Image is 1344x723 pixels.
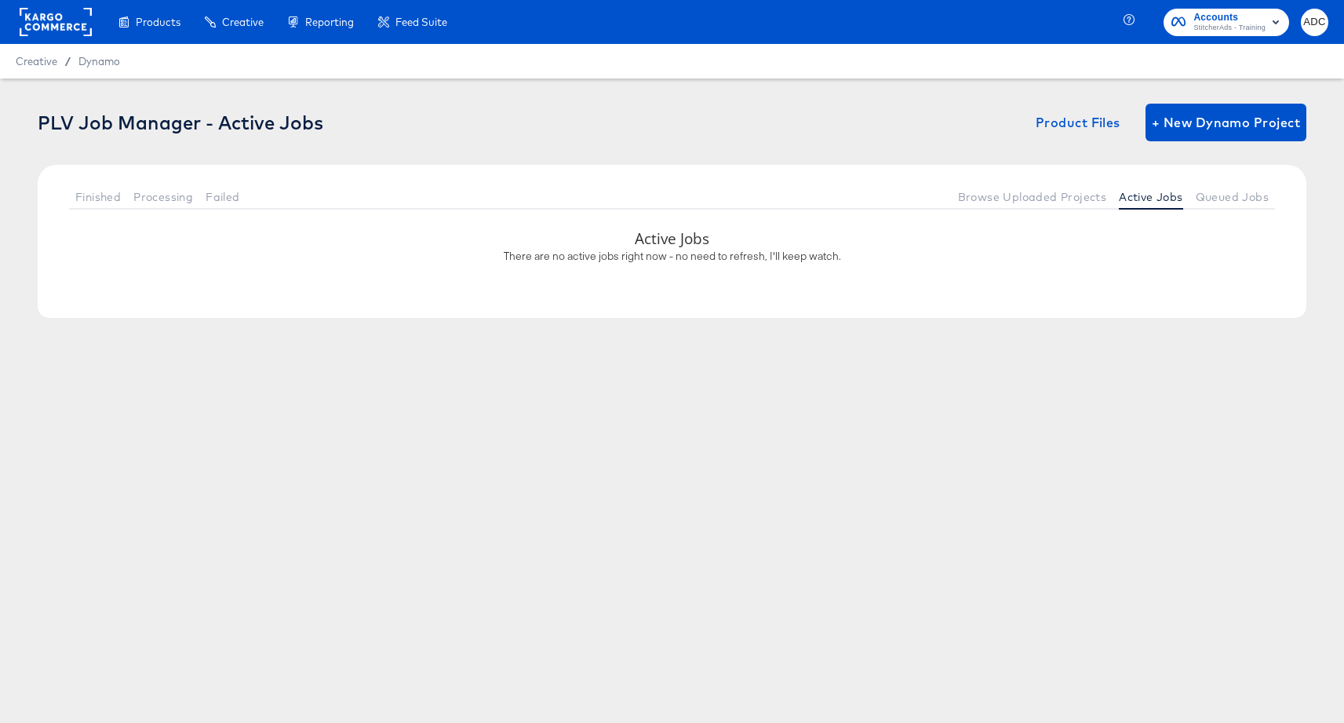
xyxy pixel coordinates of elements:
[1145,104,1306,141] button: + New Dynamo Project
[16,55,57,68] span: Creative
[1307,13,1322,31] span: ADC
[93,228,1251,249] h3: Active Jobs
[1164,9,1289,36] button: AccountsStitcherAds - Training
[53,249,1291,264] p: There are no active jobs right now - no need to refresh, I'll keep watch.
[395,16,447,28] span: Feed Suite
[75,191,121,203] span: Finished
[1152,111,1300,133] span: + New Dynamo Project
[1196,191,1269,203] span: Queued Jobs
[38,111,323,133] div: PLV Job Manager - Active Jobs
[1301,9,1328,36] button: ADC
[958,191,1107,203] span: Browse Uploaded Projects
[1029,104,1127,141] button: Product Files
[206,191,239,203] span: Failed
[222,16,264,28] span: Creative
[57,55,78,68] span: /
[1036,111,1120,133] span: Product Files
[1119,191,1182,203] span: Active Jobs
[1193,22,1266,35] span: StitcherAds - Training
[305,16,354,28] span: Reporting
[136,16,180,28] span: Products
[133,191,193,203] span: Processing
[78,55,120,68] a: Dynamo
[1193,9,1266,26] span: Accounts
